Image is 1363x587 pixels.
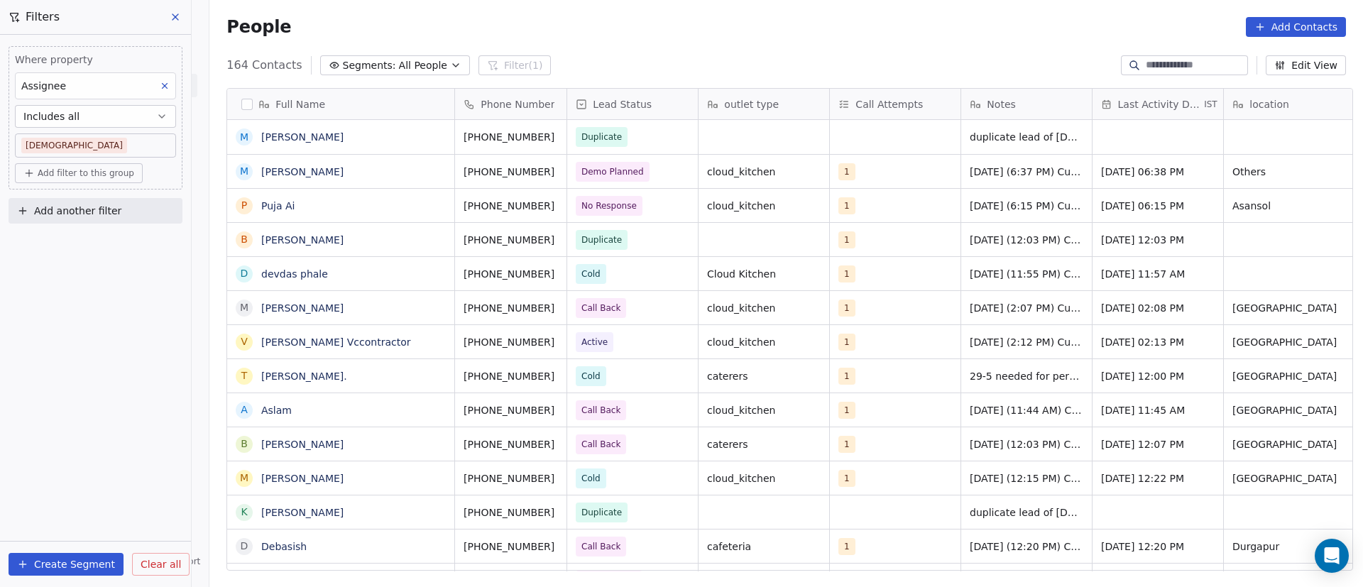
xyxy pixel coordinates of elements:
[838,197,855,214] span: 1
[240,164,248,179] div: M
[481,97,554,111] span: Phone Number
[464,403,558,417] span: [PHONE_NUMBER]
[1101,539,1215,554] span: [DATE] 12:20 PM
[1232,335,1346,349] span: [GEOGRAPHIC_DATA]
[1232,199,1346,213] span: Asansol
[241,334,248,349] div: V
[581,267,601,281] span: Cold
[241,198,247,213] div: P
[261,200,295,212] a: Puja Ai
[838,334,855,351] span: 1
[838,436,855,453] span: 1
[1232,403,1346,417] span: [GEOGRAPHIC_DATA]
[1101,437,1215,451] span: [DATE] 12:07 PM
[699,89,829,119] div: outlet type
[1232,301,1346,315] span: [GEOGRAPHIC_DATA]
[1101,301,1215,315] span: [DATE] 02:08 PM
[581,539,620,554] span: Call Back
[1232,539,1346,554] span: Durgapur
[275,97,325,111] span: Full Name
[581,301,620,315] span: Call Back
[581,437,620,451] span: Call Back
[707,437,821,451] span: caterers
[261,405,292,416] a: Aslam
[240,471,248,485] div: M
[240,130,248,145] div: M
[261,234,344,246] a: [PERSON_NAME]
[261,268,328,280] a: devdas phale
[241,266,248,281] div: d
[970,233,1083,247] span: [DATE] (12:03 PM) Customer cannot receive incoming call. Connected on Whatsapp call. Whatsapp mes...
[970,437,1083,451] span: [DATE] (12:03 PM) Customer cannot receive incoming call. Connected on Whatsapp call. Whatsapp mes...
[724,97,779,111] span: outlet type
[1093,89,1223,119] div: Last Activity DateIST
[581,165,644,179] span: Demo Planned
[987,97,1015,111] span: Notes
[581,471,601,485] span: Cold
[707,369,821,383] span: caterers
[1246,17,1346,37] button: Add Contacts
[1101,369,1215,383] span: [DATE] 12:00 PM
[581,403,620,417] span: Call Back
[970,130,1083,144] span: duplicate lead of [DATE]
[464,199,558,213] span: [PHONE_NUMBER]
[830,89,960,119] div: Call Attempts
[464,505,558,520] span: [PHONE_NUMBER]
[241,505,248,520] div: K
[227,89,454,119] div: Full Name
[1249,97,1289,111] span: location
[970,539,1083,554] span: [DATE] (12:20 PM) Customer number out of service. Whatsapp details shared.
[399,58,447,73] span: All People
[581,130,622,144] span: Duplicate
[707,267,821,281] span: Cloud Kitchen
[970,199,1083,213] span: [DATE] (6:15 PM) Customer not answering call. WhatsApp message send.
[593,97,652,111] span: Lead Status
[1204,99,1217,110] span: IST
[838,163,855,180] span: 1
[1315,539,1349,573] div: Open Intercom Messenger
[970,369,1083,383] span: 29-5 needed for personal use
[241,437,248,451] div: B
[1101,335,1215,349] span: [DATE] 02:13 PM
[581,369,601,383] span: Cold
[241,539,248,554] div: D
[261,473,344,484] a: [PERSON_NAME]
[261,371,347,382] a: [PERSON_NAME].
[961,89,1092,119] div: Notes
[226,16,291,38] span: People
[707,471,821,485] span: cloud_kitchen
[838,265,855,282] span: 1
[464,369,558,383] span: [PHONE_NUMBER]
[261,166,344,177] a: [PERSON_NAME]
[343,58,396,73] span: Segments:
[567,89,698,119] div: Lead Status
[1232,369,1346,383] span: [GEOGRAPHIC_DATA]
[1232,471,1346,485] span: [GEOGRAPHIC_DATA]
[838,470,855,487] span: 1
[970,335,1083,349] span: [DATE] (2:12 PM) Customer requested details and he will check and get back with us later. Whatsap...
[464,471,558,485] span: [PHONE_NUMBER]
[241,232,248,247] div: B
[838,300,855,317] span: 1
[838,368,855,385] span: 1
[261,302,344,314] a: [PERSON_NAME]
[1101,403,1215,417] span: [DATE] 11:45 AM
[226,57,302,74] span: 164 Contacts
[261,336,411,348] a: [PERSON_NAME] Vccontractor
[464,165,558,179] span: [PHONE_NUMBER]
[1101,267,1215,281] span: [DATE] 11:57 AM
[261,507,344,518] a: [PERSON_NAME]
[581,335,608,349] span: Active
[261,439,344,450] a: [PERSON_NAME]
[464,233,558,247] span: [PHONE_NUMBER]
[464,437,558,451] span: [PHONE_NUMBER]
[464,539,558,554] span: [PHONE_NUMBER]
[707,165,821,179] span: cloud_kitchen
[970,165,1083,179] span: [DATE] (6:37 PM) Customer is planning for cloud kitchen. Whatsapp details shared and Virtual demo...
[581,199,637,213] span: No Response
[464,335,558,349] span: [PHONE_NUMBER]
[707,539,821,554] span: cafeteria
[1101,471,1215,485] span: [DATE] 12:22 PM
[970,267,1083,281] span: [DATE] (11:55 PM) Customer wish to start a cloud kitchen and is in planning phase. Whatsapp detai...
[240,300,248,315] div: M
